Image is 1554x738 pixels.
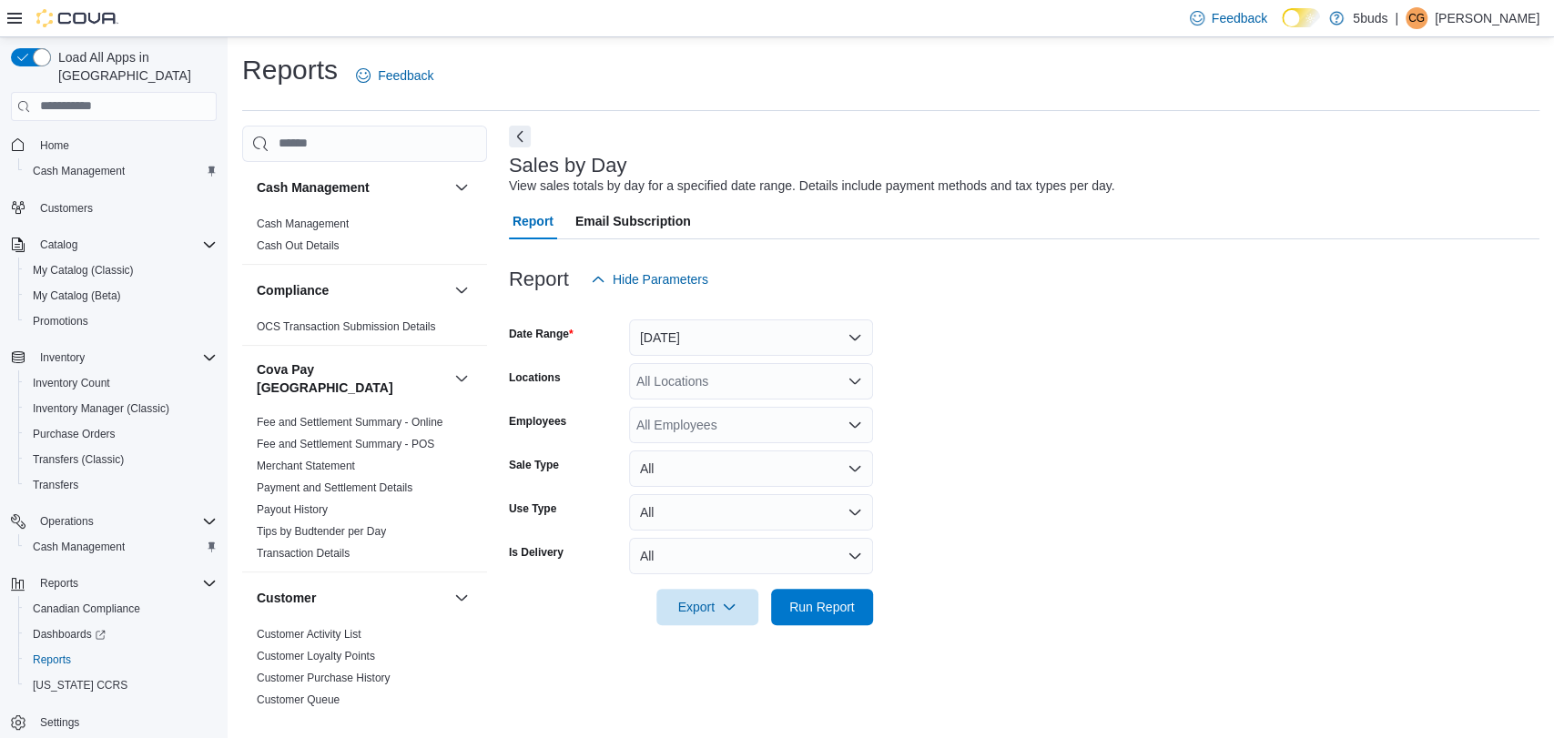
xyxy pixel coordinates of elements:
a: Home [33,135,76,157]
a: Transfers (Classic) [25,449,131,470]
button: Cova Pay [GEOGRAPHIC_DATA] [257,360,447,397]
span: Home [33,134,217,157]
span: Customers [33,197,217,219]
button: Transfers [18,472,224,498]
span: Customers [40,201,93,216]
span: New Customers [257,714,334,729]
a: Transaction Details [257,547,350,560]
span: Transfers (Classic) [33,452,124,467]
a: Dashboards [25,623,113,645]
span: Inventory Count [33,376,110,390]
input: Dark Mode [1282,8,1320,27]
button: Canadian Compliance [18,596,224,622]
h1: Reports [242,52,338,88]
span: Cash Management [25,160,217,182]
button: Operations [33,511,101,532]
button: Cash Management [18,534,224,560]
span: Feedback [378,66,433,85]
button: Customers [4,195,224,221]
span: Reports [33,572,217,594]
a: Customers [33,197,100,219]
label: Is Delivery [509,545,564,560]
span: Merchant Statement [257,459,355,473]
button: Compliance [257,281,447,299]
button: Home [4,132,224,158]
span: Payment and Settlement Details [257,480,412,495]
span: My Catalog (Classic) [25,259,217,281]
a: Purchase Orders [25,423,123,445]
a: Dashboards [18,622,224,647]
h3: Cash Management [257,178,370,197]
button: Inventory [33,347,92,369]
button: Inventory Count [18,370,224,396]
button: My Catalog (Beta) [18,283,224,308]
span: Dashboards [25,623,217,645]
span: Cash Out Details [257,238,340,253]
span: Settings [40,715,79,730]
button: Customer [257,589,447,607]
button: All [629,494,873,531]
p: | [1395,7,1398,29]
button: [US_STATE] CCRS [18,672,224,698]
a: Inventory Manager (Classic) [25,398,177,420]
a: Cash Out Details [257,239,340,252]
a: Promotions [25,310,96,332]
a: New Customers [257,715,334,728]
a: Customer Loyalty Points [257,650,375,662]
span: Operations [33,511,217,532]
img: Cova [36,9,118,27]
span: Settings [33,711,217,733]
button: Settings [4,709,224,735]
span: Fee and Settlement Summary - POS [257,437,434,451]
span: Reports [33,652,71,667]
a: Inventory Count [25,372,117,394]
a: Customer Activity List [257,628,361,641]
span: Transfers (Classic) [25,449,217,470]
button: Next [509,126,531,147]
span: Payout History [257,502,328,517]
button: Run Report [771,589,873,625]
span: Customer Loyalty Points [257,649,375,663]
span: Cash Management [33,164,125,178]
span: Tips by Budtender per Day [257,524,386,539]
a: Customer Purchase History [257,672,391,684]
a: Customer Queue [257,693,340,706]
span: Reports [40,576,78,591]
span: Hide Parameters [613,270,708,288]
span: Canadian Compliance [33,602,140,616]
p: 5buds [1353,7,1387,29]
div: Cash Management [242,213,487,264]
a: Tips by Budtender per Day [257,525,386,538]
span: Catalog [33,234,217,256]
span: My Catalog (Classic) [33,263,134,278]
span: Cash Management [257,217,349,231]
button: My Catalog (Classic) [18,258,224,283]
span: OCS Transaction Submission Details [257,319,436,334]
button: Transfers (Classic) [18,447,224,472]
span: Inventory Manager (Classic) [33,401,169,416]
a: Cash Management [25,536,132,558]
button: [DATE] [629,319,873,356]
span: Purchase Orders [33,427,116,441]
button: Inventory Manager (Classic) [18,396,224,421]
h3: Compliance [257,281,329,299]
span: Load All Apps in [GEOGRAPHIC_DATA] [51,48,217,85]
span: Home [40,138,69,153]
span: Inventory [40,350,85,365]
span: My Catalog (Beta) [33,288,121,303]
span: Inventory Manager (Classic) [25,398,217,420]
span: Inventory [33,347,217,369]
button: Open list of options [848,374,862,389]
span: Email Subscription [575,203,691,239]
span: Cash Management [33,540,125,554]
a: Cash Management [25,160,132,182]
span: Inventory Count [25,372,217,394]
a: Canadian Compliance [25,598,147,620]
a: My Catalog (Beta) [25,285,128,307]
a: Fee and Settlement Summary - POS [257,438,434,450]
div: View sales totals by day for a specified date range. Details include payment methods and tax type... [509,177,1115,196]
label: Sale Type [509,458,559,472]
span: CG [1408,7,1425,29]
div: Cova Pay [GEOGRAPHIC_DATA] [242,411,487,571]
